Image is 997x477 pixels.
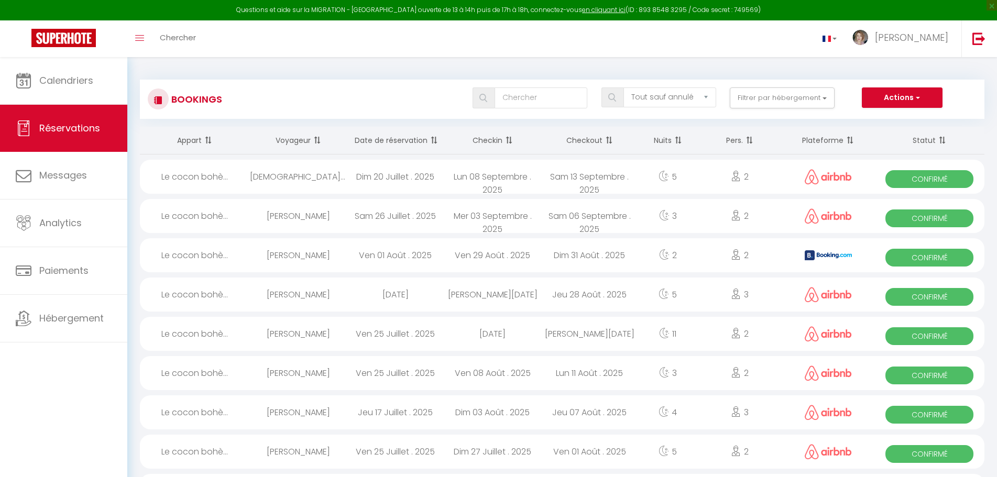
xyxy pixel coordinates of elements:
[638,127,697,154] th: Sort by nights
[582,5,626,14] a: en cliquant ici
[39,74,93,87] span: Calendriers
[845,20,961,57] a: ... [PERSON_NAME]
[39,312,104,325] span: Hébergement
[347,127,444,154] th: Sort by booking date
[31,29,96,47] img: Super Booking
[444,127,541,154] th: Sort by checkin
[875,31,948,44] span: [PERSON_NAME]
[972,32,985,45] img: logout
[852,30,868,45] img: ...
[541,127,638,154] th: Sort by checkout
[39,216,82,229] span: Analytics
[39,264,89,277] span: Paiements
[250,127,347,154] th: Sort by guest
[140,127,250,154] th: Sort by rentals
[862,87,943,108] button: Actions
[697,127,782,154] th: Sort by people
[953,433,997,477] iframe: LiveChat chat widget
[495,87,587,108] input: Chercher
[169,87,222,111] h3: Bookings
[874,127,984,154] th: Sort by status
[160,32,196,43] span: Chercher
[730,87,835,108] button: Filtrer par hébergement
[39,169,87,182] span: Messages
[782,127,874,154] th: Sort by channel
[39,121,100,135] span: Réservations
[152,20,204,57] a: Chercher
